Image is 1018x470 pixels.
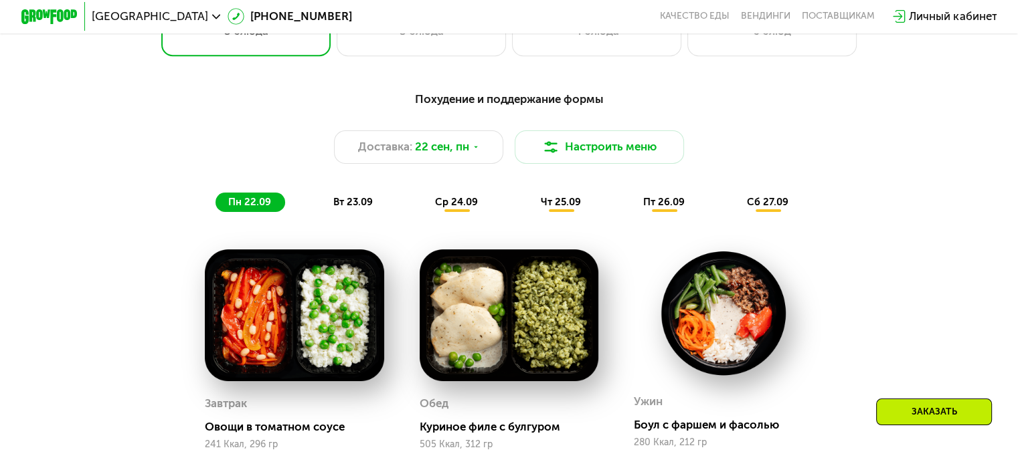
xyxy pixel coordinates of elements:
button: Настроить меню [515,130,685,164]
span: пн 22.09 [228,196,271,208]
span: ср 24.09 [435,196,478,208]
div: Похудение и поддержание формы [90,90,928,108]
div: Овощи в томатном соусе [205,420,395,434]
span: вт 23.09 [333,196,373,208]
span: пт 26.09 [643,196,685,208]
span: [GEOGRAPHIC_DATA] [92,11,208,22]
span: чт 25.09 [540,196,580,208]
div: 241 Ккал, 296 гр [205,439,384,450]
span: сб 27.09 [747,196,788,208]
span: Доставка: [358,138,412,155]
div: Боул с фаршем и фасолью [634,418,824,432]
span: 22 сен, пн [415,138,469,155]
div: Куриное филе с булгуром [420,420,610,434]
div: Заказать [876,398,992,425]
div: Личный кабинет [909,8,997,25]
div: 505 Ккал, 312 гр [420,439,599,450]
a: [PHONE_NUMBER] [228,8,352,25]
div: поставщикам [802,11,875,22]
a: Вендинги [741,11,790,22]
div: Обед [420,393,448,415]
div: Завтрак [205,393,247,415]
div: Ужин [634,391,663,413]
div: 280 Ккал, 212 гр [634,437,813,448]
a: Качество еды [660,11,730,22]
